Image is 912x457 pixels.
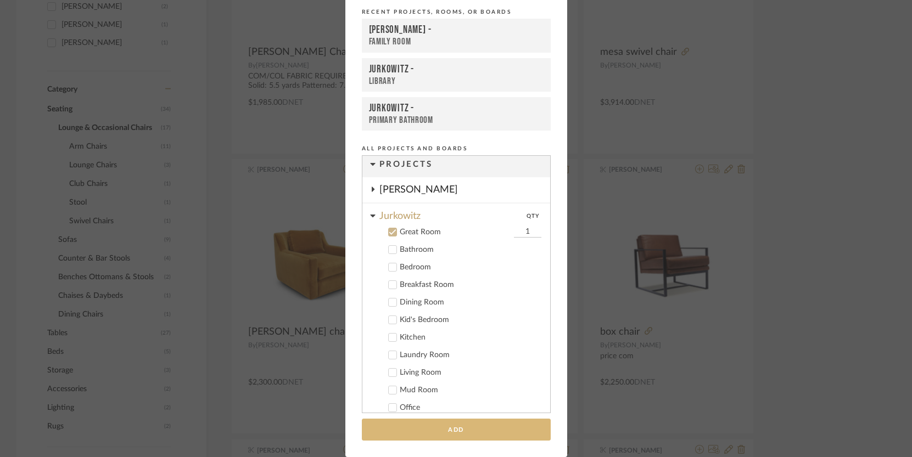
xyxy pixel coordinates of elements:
[400,315,541,325] div: Kid's Bedroom
[369,102,544,115] div: Jurkowitz -
[400,263,541,272] div: Bedroom
[400,368,541,377] div: Living Room
[369,36,544,48] div: Family Room
[379,204,527,223] div: Jurkowitz
[369,76,544,87] div: Library
[400,386,541,395] div: Mud Room
[400,333,541,342] div: Kitchen
[527,204,539,223] div: QTY
[514,227,541,238] input: Great Room
[369,24,544,37] div: [PERSON_NAME] -
[400,298,541,307] div: Dining Room
[400,280,541,290] div: Breakfast Room
[369,115,544,126] div: Primary Bathroom
[362,144,551,154] div: All Projects and Boards
[379,177,550,202] div: [PERSON_NAME]
[369,63,544,76] div: Jurkowitz -
[400,228,511,237] div: Great Room
[379,152,550,177] div: Projects
[400,403,541,413] div: Office
[400,351,541,360] div: Laundry Room
[362,7,551,17] div: Recent Projects, Rooms, or Boards
[362,419,551,441] button: Add
[400,245,541,255] div: Bathroom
